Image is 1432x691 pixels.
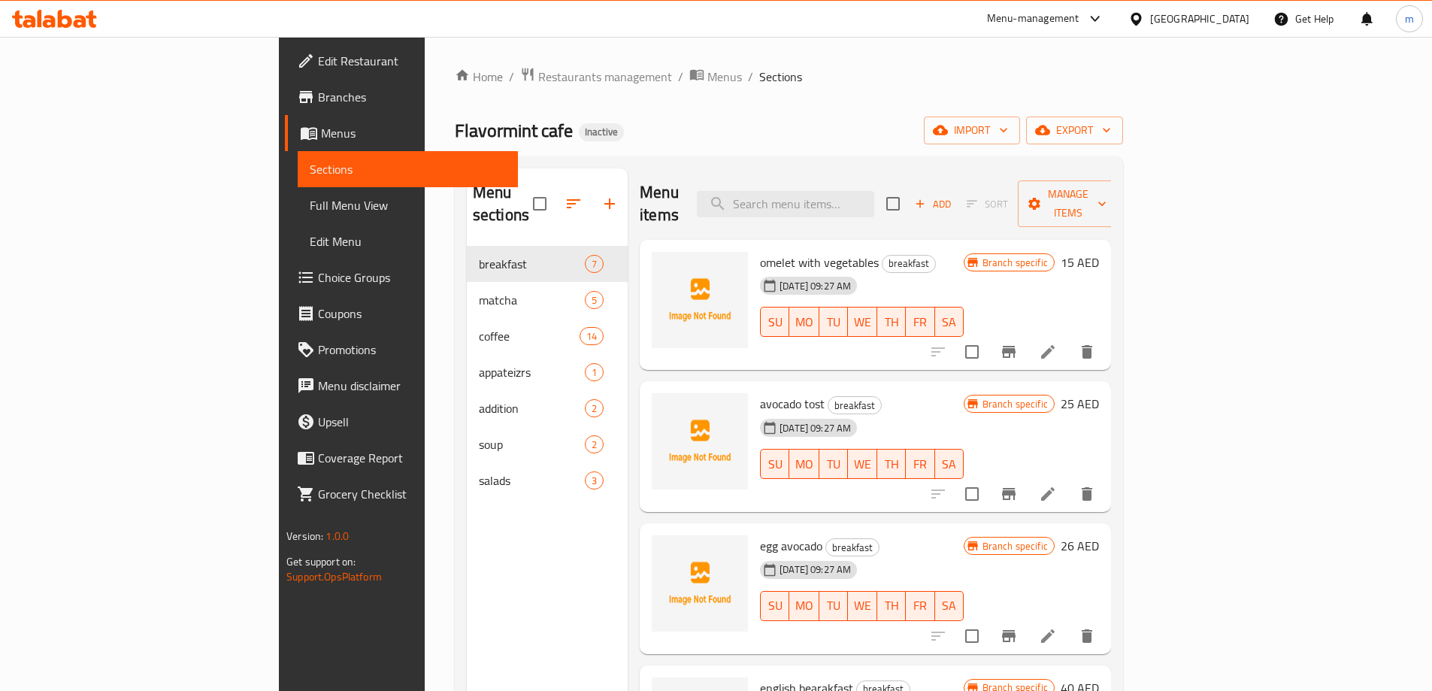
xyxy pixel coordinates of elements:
[760,591,789,621] button: SU
[760,392,825,415] span: avocado tost
[640,181,679,226] h2: Menu items
[298,151,518,187] a: Sections
[883,595,900,617] span: TH
[883,453,900,475] span: TH
[774,421,857,435] span: [DATE] 09:27 AM
[825,538,879,556] div: breakfast
[935,307,964,337] button: SA
[848,591,877,621] button: WE
[1030,185,1107,223] span: Manage items
[585,399,604,417] div: items
[1405,11,1414,27] span: m
[586,257,603,271] span: 7
[285,476,518,512] a: Grocery Checklist
[906,591,934,621] button: FR
[318,413,506,431] span: Upsell
[298,187,518,223] a: Full Menu View
[652,252,748,348] img: omelet with vegetables
[467,282,628,318] div: matcha5
[795,311,813,333] span: MO
[467,240,628,505] nav: Menu sections
[795,453,813,475] span: MO
[467,354,628,390] div: appateizrs1
[789,307,819,337] button: MO
[936,121,1008,140] span: import
[854,311,871,333] span: WE
[826,539,879,556] span: breakfast
[318,377,506,395] span: Menu disclaimer
[991,334,1027,370] button: Branch-specific-item
[909,192,957,216] button: Add
[767,311,783,333] span: SU
[586,293,603,308] span: 5
[935,449,964,479] button: SA
[586,402,603,416] span: 2
[585,363,604,381] div: items
[585,255,604,273] div: items
[310,232,506,250] span: Edit Menu
[579,123,624,141] div: Inactive
[285,79,518,115] a: Branches
[748,68,753,86] li: /
[795,595,813,617] span: MO
[467,318,628,354] div: coffee14
[1061,535,1099,556] h6: 26 AED
[912,311,928,333] span: FR
[877,591,906,621] button: TH
[1018,180,1119,227] button: Manage items
[883,311,900,333] span: TH
[825,595,842,617] span: TU
[789,591,819,621] button: MO
[479,435,585,453] span: soup
[760,307,789,337] button: SU
[678,68,683,86] li: /
[586,438,603,452] span: 2
[318,449,506,467] span: Coverage Report
[467,390,628,426] div: addition2
[976,397,1054,411] span: Branch specific
[976,256,1054,270] span: Branch specific
[1039,343,1057,361] a: Edit menu item
[828,397,881,414] span: breakfast
[1150,11,1249,27] div: [GEOGRAPHIC_DATA]
[789,449,819,479] button: MO
[1069,618,1105,654] button: delete
[318,485,506,503] span: Grocery Checklist
[479,363,585,381] span: appateizrs
[697,191,874,217] input: search
[877,188,909,220] span: Select section
[828,396,882,414] div: breakfast
[318,341,506,359] span: Promotions
[318,88,506,106] span: Branches
[285,440,518,476] a: Coverage Report
[1026,117,1123,144] button: export
[935,591,964,621] button: SA
[825,311,842,333] span: TU
[580,327,604,345] div: items
[877,307,906,337] button: TH
[467,462,628,499] div: salads3
[524,188,556,220] span: Select all sections
[310,160,506,178] span: Sections
[1069,334,1105,370] button: delete
[286,552,356,571] span: Get support on:
[991,618,1027,654] button: Branch-specific-item
[585,291,604,309] div: items
[479,399,585,417] span: addition
[774,279,857,293] span: [DATE] 09:27 AM
[592,186,628,222] button: Add section
[976,539,1054,553] span: Branch specific
[1061,393,1099,414] h6: 25 AED
[819,591,848,621] button: TU
[1061,252,1099,273] h6: 15 AED
[819,307,848,337] button: TU
[285,295,518,332] a: Coupons
[285,368,518,404] a: Menu disclaimer
[479,471,585,489] span: salads
[586,474,603,488] span: 3
[767,595,783,617] span: SU
[455,67,1123,86] nav: breadcrumb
